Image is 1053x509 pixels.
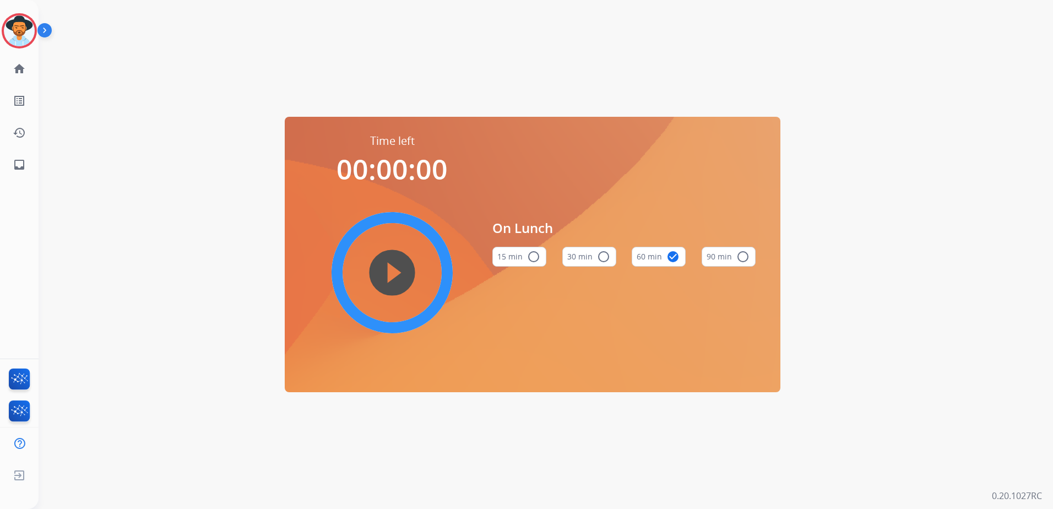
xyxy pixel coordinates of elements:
button: 30 min [562,247,616,267]
span: 00:00:00 [336,150,448,188]
mat-icon: home [13,62,26,75]
mat-icon: play_circle_filled [386,266,399,279]
mat-icon: radio_button_unchecked [597,250,610,263]
p: 0.20.1027RC [992,489,1042,502]
button: 60 min [632,247,686,267]
mat-icon: history [13,126,26,139]
span: On Lunch [492,218,756,238]
mat-icon: list_alt [13,94,26,107]
button: 90 min [702,247,756,267]
mat-icon: check_circle [666,250,680,263]
img: avatar [4,15,35,46]
span: Time left [370,133,415,149]
mat-icon: inbox [13,158,26,171]
mat-icon: radio_button_unchecked [736,250,750,263]
mat-icon: radio_button_unchecked [527,250,540,263]
button: 15 min [492,247,546,267]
